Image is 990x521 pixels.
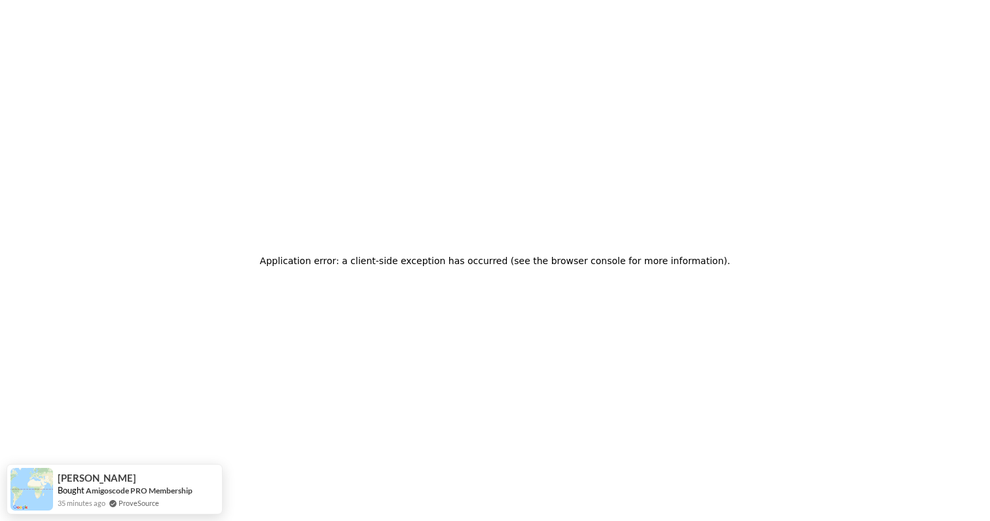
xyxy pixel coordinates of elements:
span: [PERSON_NAME] [58,473,136,484]
span: Bought [58,485,84,495]
a: ProveSource [119,497,159,509]
span: 35 minutes ago [58,497,105,509]
a: Amigoscode PRO Membership [86,486,192,495]
h2: Application error: a client-side exception has occurred (see the browser console for more informa... [260,252,730,270]
img: provesource social proof notification image [10,468,53,511]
